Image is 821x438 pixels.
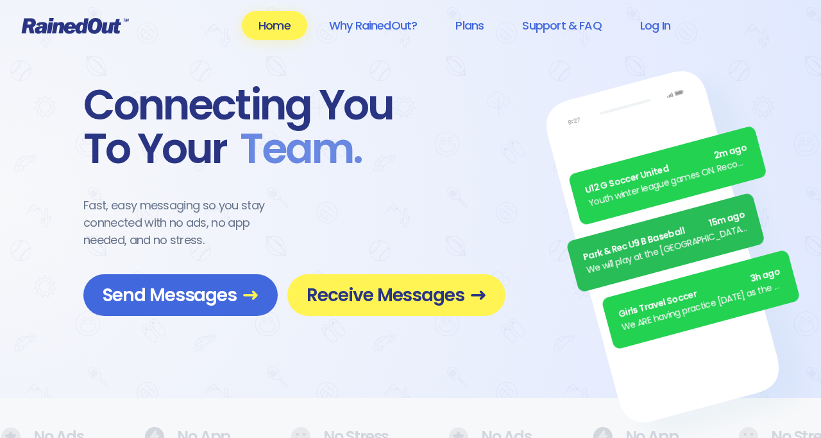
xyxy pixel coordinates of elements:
[312,11,434,40] a: Why RainedOut?
[582,208,747,265] div: Park & Rec U9 B Baseball
[227,127,362,171] span: Team .
[505,11,618,40] a: Support & FAQ
[749,265,781,286] span: 3h ago
[83,197,289,249] div: Fast, easy messaging so you stay connected with no ads, no app needed, and no stress.
[623,11,687,40] a: Log In
[307,284,486,306] span: Receive Messages
[617,265,782,322] div: Girls Travel Soccer
[620,278,785,335] div: We ARE having practice [DATE] as the sun is finally out.
[713,141,749,163] span: 2m ago
[584,141,749,198] div: U12 G Soccer United
[587,154,752,211] div: Youth winter league games ON. Recommend running shoes/sneakers for players as option for footwear.
[585,221,750,277] div: We will play at the [GEOGRAPHIC_DATA]. Wear white, be at the field by 5pm.
[707,208,746,231] span: 15m ago
[83,274,278,316] a: Send Messages
[103,284,258,306] span: Send Messages
[242,11,307,40] a: Home
[287,274,505,316] a: Receive Messages
[439,11,500,40] a: Plans
[83,83,505,171] div: Connecting You To Your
